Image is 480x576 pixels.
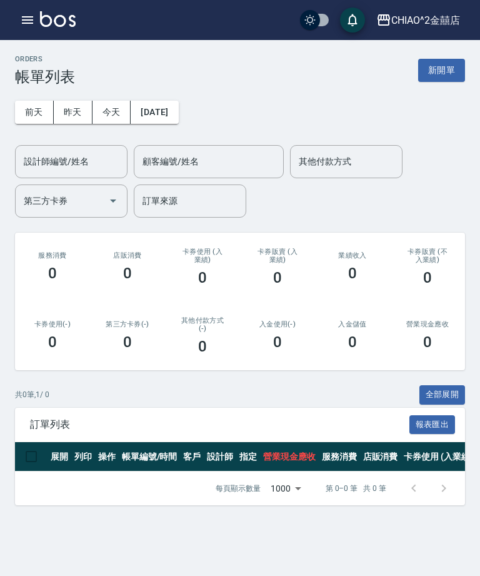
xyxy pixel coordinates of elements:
th: 客戶 [180,442,204,472]
div: 1000 [266,472,306,505]
h3: 0 [48,333,57,351]
button: 前天 [15,101,54,124]
h2: ORDERS [15,55,75,63]
h3: 0 [123,333,132,351]
button: Open [103,191,123,211]
h3: 0 [273,333,282,351]
h2: 入金使用(-) [255,320,300,328]
th: 設計師 [204,442,236,472]
h3: 0 [423,269,432,286]
button: 新開單 [418,59,465,82]
h3: 0 [48,265,57,282]
button: 今天 [92,101,131,124]
th: 展開 [47,442,71,472]
h2: 入金儲值 [330,320,375,328]
h2: 卡券販賣 (入業績) [255,248,300,264]
div: CHIAO^2金囍店 [391,13,460,28]
h3: 0 [273,269,282,286]
h2: 卡券使用 (入業績) [180,248,225,264]
button: CHIAO^2金囍店 [371,8,465,33]
a: 報表匯出 [409,418,456,430]
th: 服務消費 [319,442,360,472]
h3: 帳單列表 [15,68,75,86]
h3: 0 [423,333,432,351]
button: save [340,8,365,33]
h3: 服務消費 [30,251,75,260]
h2: 營業現金應收 [405,320,450,328]
th: 營業現金應收 [260,442,319,472]
th: 店販消費 [360,442,401,472]
th: 操作 [95,442,119,472]
p: 第 0–0 筆 共 0 筆 [326,483,386,494]
h3: 0 [198,338,207,355]
h2: 店販消費 [105,251,150,260]
h2: 業績收入 [330,251,375,260]
h3: 0 [348,333,357,351]
h2: 第三方卡券(-) [105,320,150,328]
a: 新開單 [418,64,465,76]
h2: 卡券販賣 (不入業績) [405,248,450,264]
button: 全部展開 [419,385,466,405]
h3: 0 [123,265,132,282]
p: 每頁顯示數量 [216,483,261,494]
img: Logo [40,11,76,27]
th: 帳單編號/時間 [119,442,181,472]
th: 卡券使用 (入業績) [401,442,476,472]
h3: 0 [348,265,357,282]
h2: 卡券使用(-) [30,320,75,328]
p: 共 0 筆, 1 / 0 [15,389,49,400]
th: 列印 [71,442,95,472]
button: [DATE] [131,101,178,124]
h3: 0 [198,269,207,286]
th: 指定 [236,442,260,472]
h2: 其他付款方式(-) [180,316,225,333]
span: 訂單列表 [30,418,409,431]
button: 昨天 [54,101,92,124]
button: 報表匯出 [409,415,456,435]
